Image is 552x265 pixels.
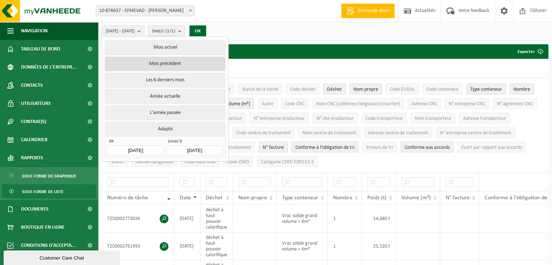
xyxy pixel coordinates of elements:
[422,83,463,94] button: Code conteneurCode conteneur: Activate to sort
[107,195,148,201] span: Numéro de tâche
[165,29,175,33] count: (1/1)
[106,26,135,37] span: [DATE] - [DATE]
[180,195,191,201] span: Date
[262,101,273,107] span: Autre
[328,205,362,232] td: 1
[21,113,46,131] span: Contrat(s)
[277,205,328,232] td: Vrac solide grand volume > 6m³
[440,130,511,136] span: N° entreprise centre de traitement
[366,145,393,150] span: Erreurs de tri
[362,205,396,232] td: 14,680 t
[349,83,382,94] button: Nom propreNom propre: Activate to sort
[96,6,194,16] span: 10-876637 - SYMEVAD - EVIN MALMAISON
[206,195,222,201] span: Déchet
[362,232,396,260] td: 25,520 t
[21,200,49,218] span: Documents
[390,87,415,92] span: Code EURAL
[449,101,485,107] span: N° entreprise CNC
[367,195,387,201] span: Poids (t)
[105,40,225,55] button: Mois actuel
[135,159,173,165] span: Déchet dangereux
[261,159,314,165] span: Catégorie CSRD ESRS E5-5
[21,236,76,254] span: Conditions d'accepta...
[21,94,51,113] span: Utilisateurs
[290,87,315,92] span: Code déchet
[21,218,65,236] span: Boutique en ligne
[21,58,77,76] span: Données de l'entrepr...
[316,101,400,107] span: Nom CNC (collecteur/négociant/courtier)
[189,25,206,37] button: OK
[328,232,362,260] td: 1
[493,98,537,109] button: N° agrément CNCN° agrément CNC: Activate to sort
[408,98,441,109] button: Adresse CNCAdresse CNC: Activate to sort
[333,195,352,201] span: Nombre
[445,98,489,109] button: N° entreprise CNCN° entreprise CNC: Activate to sort
[22,185,64,199] span: Sous forme de liste
[361,113,407,123] button: Code transporteurCode transporteur: Activate to sort
[107,138,164,146] span: de
[258,98,277,109] button: AutreAutre: Activate to sort
[105,57,225,71] button: Mois précédent
[466,83,506,94] button: Type conteneurType conteneur: Activate to sort
[497,101,533,107] span: N° agrément CNC
[386,83,419,94] button: Code EURALCode EURAL: Activate to sort
[174,205,200,232] td: [DATE]
[327,87,342,92] span: Déchet
[223,156,253,167] button: Code CSRDCode CSRD: Activate to sort
[254,116,305,121] span: N° entreprise producteur
[181,156,220,167] button: Code R&D finalCode R&amp;D final: Activate to sort
[185,159,216,165] span: Code R&D final
[285,101,304,107] span: Code CNC
[341,4,394,18] a: Demande devis
[21,131,48,149] span: Calendrier
[263,145,284,150] span: N° facture
[152,26,175,37] span: Site(s)
[21,76,43,94] span: Contacts
[436,127,515,138] button: N° entreprise centre de traitementN° entreprise centre de traitement: Activate to sort
[102,25,144,36] button: [DATE] - [DATE]
[281,98,308,109] button: Code CNCCode CNC: Activate to sort
[368,130,428,136] span: Adresse centre de traitement
[21,149,43,167] span: Rapports
[316,116,354,121] span: N° site producteur
[463,116,506,121] span: Adresse transporteur
[232,127,295,138] button: Code centre de traitementCode centre de traitement: Activate to sort
[259,142,288,152] button: N° factureN° facture: Activate to sort
[426,87,459,92] span: Code conteneur
[410,113,455,123] button: Nom transporteurNom transporteur: Activate to sort
[510,83,534,94] button: NombreNombre: Activate to sort
[302,130,356,136] span: Nom centre de traitement
[414,116,451,121] span: Nom transporteur
[111,159,124,165] span: Statut
[225,101,250,107] span: Volume (m³)
[461,145,522,150] span: Écart par rapport aux accords
[102,205,174,232] td: T250002773026
[257,156,318,167] button: Catégorie CSRD ESRS E5-5Catégorie CSRD ESRS E5-5: Activate to sort
[131,156,177,167] button: Déchet dangereux : Activate to sort
[242,87,278,92] span: Statut de la tâche
[200,232,233,260] td: déchet à haut pouvoir calorifique
[238,83,282,94] button: Statut de la tâcheStatut de la tâche: Activate to sort
[107,156,128,167] button: StatutStatut: Activate to sort
[446,195,470,201] span: N° facture
[277,232,328,260] td: Vrac solide grand volume > 6m³
[102,232,174,260] td: T250002761493
[105,73,225,87] button: Les 6 derniers mois
[295,145,355,150] span: Conforme à l’obligation de tri
[200,205,233,232] td: déchet à haut pouvoir calorifique
[148,25,185,36] button: Site(s)(1/1)
[298,127,360,138] button: Nom centre de traitementNom centre de traitement: Activate to sort
[282,195,318,201] span: Type conteneur
[412,101,437,107] span: Adresse CNC
[22,169,76,183] span: Sous forme de graphique
[105,106,225,120] button: L'année passée
[21,40,60,58] span: Tableau de bord
[365,116,403,121] span: Code transporteur
[401,195,431,201] span: Volume (m³)
[4,249,121,265] iframe: chat widget
[227,159,249,165] span: Code CSRD
[405,145,450,150] span: Conforme aux accords
[221,98,254,109] button: Volume (m³)Volume (m³): Activate to sort
[236,130,291,136] span: Code centre de traitement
